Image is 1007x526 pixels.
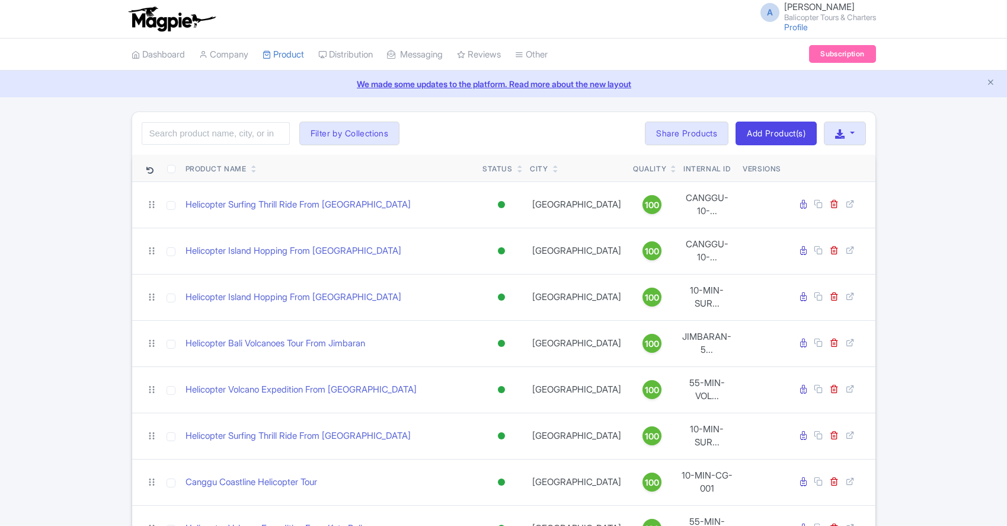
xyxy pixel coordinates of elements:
span: [PERSON_NAME] [784,1,855,12]
td: 10-MIN-CG-001 [676,459,738,505]
div: Active [495,196,507,213]
th: Versions [738,155,786,182]
span: 100 [645,245,659,258]
td: CANGGU-10-... [676,228,738,274]
small: Balicopter Tours & Charters [784,14,876,21]
a: Helicopter Surfing Thrill Ride From [GEOGRAPHIC_DATA] [186,198,411,212]
span: 100 [645,337,659,350]
a: A [PERSON_NAME] Balicopter Tours & Charters [753,2,876,21]
span: 100 [645,430,659,443]
a: We made some updates to the platform. Read more about the new layout [7,78,1000,90]
div: Product Name [186,164,247,174]
th: Internal ID [676,155,738,182]
td: [GEOGRAPHIC_DATA] [525,181,628,228]
span: 100 [645,199,659,212]
td: [GEOGRAPHIC_DATA] [525,228,628,274]
span: 100 [645,384,659,397]
td: [GEOGRAPHIC_DATA] [525,320,628,366]
a: Distribution [318,39,373,71]
td: 10-MIN-SUR... [676,274,738,320]
a: 100 [633,241,671,260]
div: City [530,164,548,174]
button: Close announcement [986,76,995,90]
button: Filter by Collections [299,122,400,145]
a: 100 [633,288,671,307]
td: [GEOGRAPHIC_DATA] [525,366,628,413]
div: Active [495,428,507,445]
a: Profile [784,22,808,32]
a: Helicopter Island Hopping From [GEOGRAPHIC_DATA] [186,244,401,258]
a: Other [515,39,548,71]
td: CANGGU-10-... [676,181,738,228]
div: Active [495,474,507,491]
td: [GEOGRAPHIC_DATA] [525,413,628,459]
td: JIMBARAN-5... [676,320,738,366]
span: 100 [645,476,659,489]
a: Share Products [645,122,728,145]
input: Search product name, city, or interal id [142,122,290,145]
a: 100 [633,195,671,214]
a: Helicopter Island Hopping From [GEOGRAPHIC_DATA] [186,291,401,304]
td: 55-MIN-VOL... [676,366,738,413]
a: Helicopter Surfing Thrill Ride From [GEOGRAPHIC_DATA] [186,429,411,443]
a: Company [199,39,248,71]
a: Reviews [457,39,501,71]
a: 100 [633,426,671,445]
a: Dashboard [132,39,185,71]
td: [GEOGRAPHIC_DATA] [525,459,628,505]
div: Status [482,164,513,174]
a: Add Product(s) [736,122,817,145]
a: Canggu Coastline Helicopter Tour [186,476,317,489]
span: 100 [645,291,659,304]
a: Subscription [809,45,875,63]
div: Active [495,289,507,306]
td: [GEOGRAPHIC_DATA] [525,274,628,320]
a: Product [263,39,304,71]
a: Messaging [387,39,443,71]
span: A [760,3,779,22]
a: 100 [633,334,671,353]
td: 10-MIN-SUR... [676,413,738,459]
div: Active [495,243,507,260]
a: Helicopter Bali Volcanoes Tour From Jimbaran [186,337,365,350]
div: Quality [633,164,666,174]
img: logo-ab69f6fb50320c5b225c76a69d11143b.png [126,6,218,32]
div: Active [495,335,507,352]
a: Helicopter Volcano Expedition From [GEOGRAPHIC_DATA] [186,383,417,397]
a: 100 [633,473,671,492]
div: Active [495,381,507,399]
a: 100 [633,380,671,399]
